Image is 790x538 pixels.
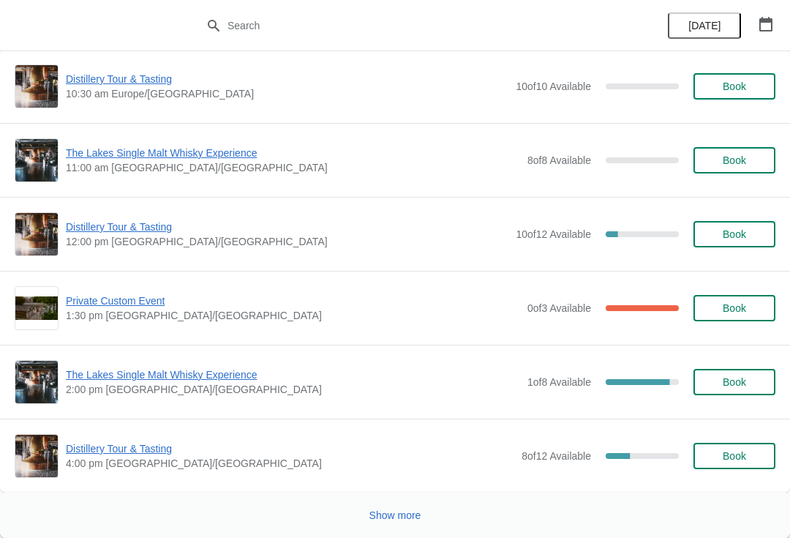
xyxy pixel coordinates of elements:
span: 1:30 pm [GEOGRAPHIC_DATA]/[GEOGRAPHIC_DATA] [66,308,520,323]
button: Book [693,443,775,469]
button: Show more [364,502,427,528]
button: Book [693,369,775,395]
span: 11:00 am [GEOGRAPHIC_DATA]/[GEOGRAPHIC_DATA] [66,160,520,175]
span: Distillery Tour & Tasting [66,220,508,234]
button: Book [693,147,775,173]
img: Distillery Tour & Tasting | | 12:00 pm Europe/London [15,213,58,255]
span: 1 of 8 Available [527,376,591,388]
span: [DATE] [688,20,721,31]
img: Distillery Tour & Tasting | | 4:00 pm Europe/London [15,435,58,477]
input: Search [227,12,592,39]
span: 4:00 pm [GEOGRAPHIC_DATA]/[GEOGRAPHIC_DATA] [66,456,514,471]
span: 8 of 12 Available [522,450,591,462]
img: The Lakes Single Malt Whisky Experience | | 2:00 pm Europe/London [15,361,58,403]
button: [DATE] [668,12,741,39]
span: 10 of 10 Available [516,81,591,92]
span: Book [723,154,746,166]
span: 0 of 3 Available [527,302,591,314]
img: Private Custom Event | | 1:30 pm Europe/London [15,296,58,321]
button: Book [693,221,775,247]
span: 2:00 pm [GEOGRAPHIC_DATA]/[GEOGRAPHIC_DATA] [66,382,520,397]
span: Show more [369,509,421,521]
img: The Lakes Single Malt Whisky Experience | | 11:00 am Europe/London [15,139,58,182]
span: The Lakes Single Malt Whisky Experience [66,146,520,160]
span: Book [723,81,746,92]
span: Private Custom Event [66,294,520,308]
span: Book [723,450,746,462]
button: Book [693,73,775,100]
span: Distillery Tour & Tasting [66,441,514,456]
span: 12:00 pm [GEOGRAPHIC_DATA]/[GEOGRAPHIC_DATA] [66,234,508,249]
img: Distillery Tour & Tasting | | 10:30 am Europe/London [15,65,58,108]
span: 8 of 8 Available [527,154,591,166]
button: Book [693,295,775,321]
span: 10 of 12 Available [516,228,591,240]
span: Distillery Tour & Tasting [66,72,508,86]
span: The Lakes Single Malt Whisky Experience [66,367,520,382]
span: Book [723,376,746,388]
span: Book [723,228,746,240]
span: 10:30 am Europe/[GEOGRAPHIC_DATA] [66,86,508,101]
span: Book [723,302,746,314]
